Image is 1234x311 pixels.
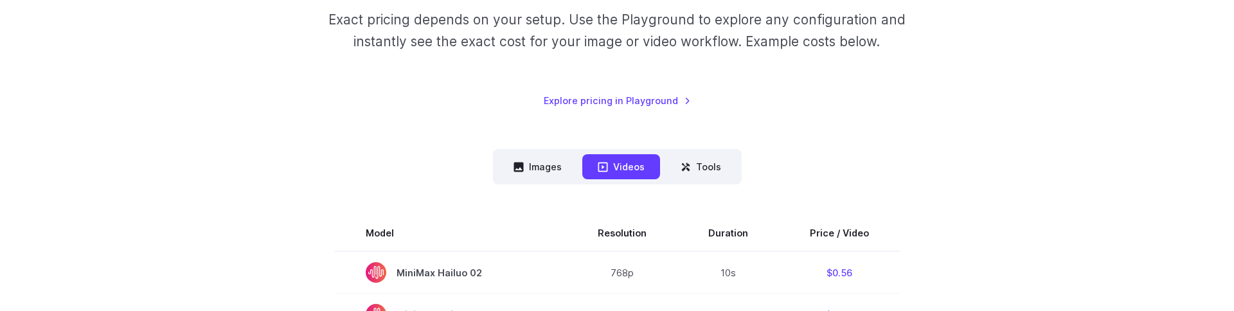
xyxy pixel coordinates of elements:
[304,9,930,52] p: Exact pricing depends on your setup. Use the Playground to explore any configuration and instantl...
[779,251,900,294] td: $0.56
[582,154,660,179] button: Videos
[335,215,567,251] th: Model
[567,251,677,294] td: 768p
[498,154,577,179] button: Images
[665,154,737,179] button: Tools
[677,215,779,251] th: Duration
[567,215,677,251] th: Resolution
[544,93,691,108] a: Explore pricing in Playground
[677,251,779,294] td: 10s
[779,215,900,251] th: Price / Video
[366,262,536,283] span: MiniMax Hailuo 02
